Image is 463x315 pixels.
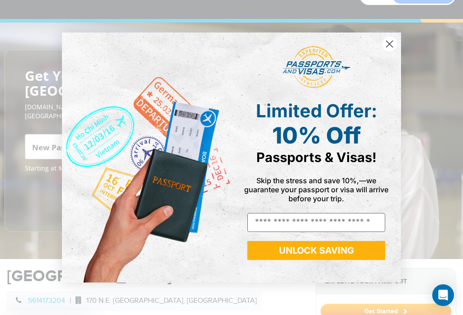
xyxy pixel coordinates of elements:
[283,46,350,88] img: passports and visas
[432,284,454,306] div: Open Intercom Messenger
[256,149,377,165] span: Passports & Visas!
[272,122,361,149] span: 10% Off
[382,36,397,52] button: Close dialog
[244,176,388,203] span: Skip the stress and save 10%,—we guarantee your passport or visa will arrive before your trip.
[247,241,385,260] button: UNLOCK SAVING
[256,100,377,122] span: Limited Offer:
[62,32,231,282] img: de9cda0d-0715-46ca-9a25-073762a91ba7.png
